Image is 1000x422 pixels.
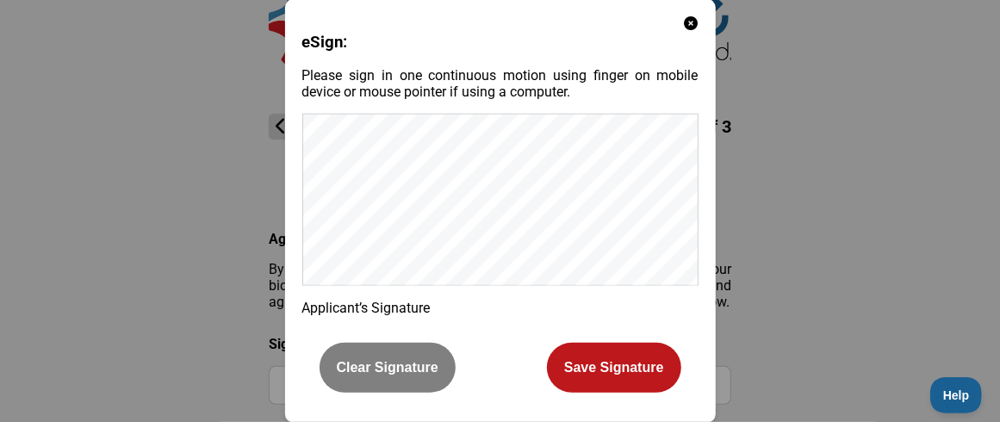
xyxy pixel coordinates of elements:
[302,67,699,100] p: Please sign in one continuous motion using finger on mobile device or mouse pointer if using a co...
[547,343,681,393] button: Save Signature
[302,300,699,316] p: Applicant’s Signature
[320,343,456,393] button: Clear Signature
[930,377,983,413] iframe: Toggle Customer Support
[302,33,699,52] h3: eSign:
